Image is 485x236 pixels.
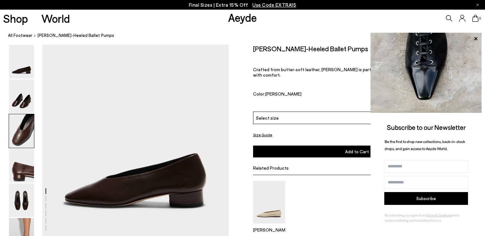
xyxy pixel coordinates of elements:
[8,32,32,39] a: All Footwear
[256,114,279,121] span: Select size
[9,149,34,182] img: Delia Low-Heeled Ballet Pumps - Image 4
[228,11,257,24] a: Aeyde
[345,149,369,154] span: Add to Cart
[479,17,482,20] span: 0
[387,123,466,131] span: Subscribe to our Newsletter
[9,80,34,113] img: Delia Low-Heeled Ballet Pumps - Image 2
[252,2,296,8] span: Navigate to /collections/ss25-final-sizes
[9,114,34,148] img: Delia Low-Heeled Ballet Pumps - Image 3
[253,131,272,139] button: Size Guide
[385,213,426,217] span: By subscribing, you agree to our
[426,213,451,217] a: Terms & Conditions
[8,27,485,45] nav: breadcrumb
[253,146,461,157] button: Add to Cart
[370,33,482,113] img: ca3f721fb6ff708a270709c41d776025.jpg
[253,165,289,171] span: Related Products
[265,91,302,97] span: [PERSON_NAME]
[9,45,34,79] img: Delia Low-Heeled Ballet Pumps - Image 1
[41,13,70,24] a: World
[253,227,285,232] p: [PERSON_NAME]
[384,192,468,205] button: Subscribe
[385,139,465,151] span: Be the first to shop new collections, back-in-stock drops, and gain access to Aeyde World.
[253,91,391,98] div: Color:
[253,219,285,232] a: Kirsten Ballet Flats [PERSON_NAME]
[3,13,28,24] a: Shop
[472,15,479,22] a: 0
[189,1,296,9] p: Final Sizes | Extra 15% Off
[253,181,285,223] img: Kirsten Ballet Flats
[253,45,368,53] h2: [PERSON_NAME]-Heeled Ballet Pumps
[253,67,454,78] span: Crafted from butter-soft leather, [PERSON_NAME] is part pump, part ballet flat—merging elegance w...
[9,183,34,217] img: Delia Low-Heeled Ballet Pumps - Image 5
[38,32,114,39] span: [PERSON_NAME]-Heeled Ballet Pumps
